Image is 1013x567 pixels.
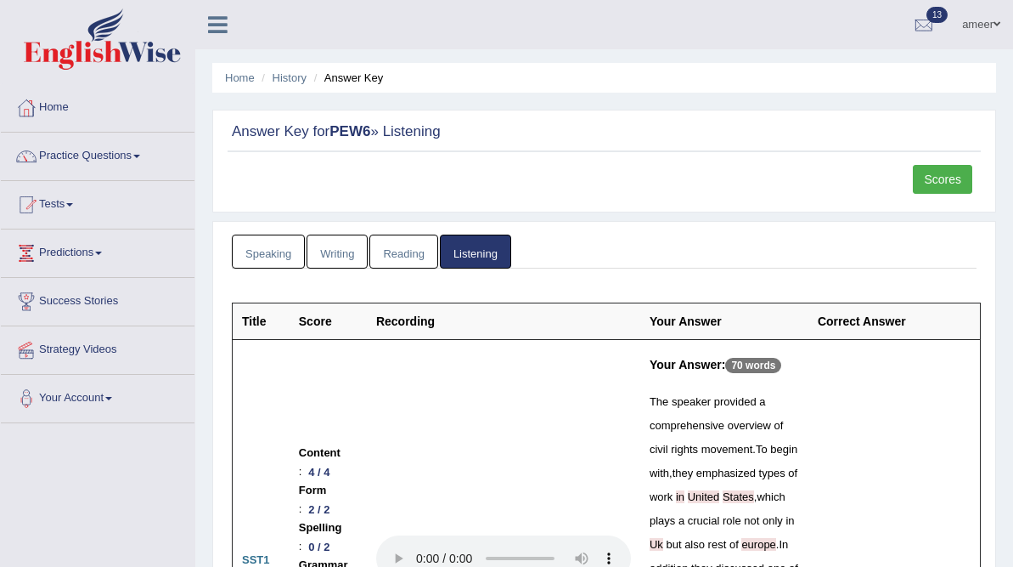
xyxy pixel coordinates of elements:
[650,443,668,456] span: civil
[329,123,370,139] strong: PEW6
[808,303,980,340] th: Correct Answer
[650,358,725,371] b: Your Answer:
[701,443,753,456] span: movement
[299,444,357,481] li: :
[759,395,765,408] span: a
[688,514,720,527] span: crucial
[688,490,720,503] span: A determiner may be missing. (did you mean: in the United States)
[225,71,255,84] a: Home
[714,395,757,408] span: provided
[1,181,194,224] a: Tests
[926,7,948,23] span: 13
[671,443,698,456] span: rights
[650,395,668,408] span: The
[273,71,307,84] a: History
[666,538,681,551] span: but
[785,514,794,527] span: in
[756,443,768,456] span: To
[232,124,694,140] h2: Answer Key for » Listening
[678,514,684,527] span: a
[307,235,368,269] a: Writing
[696,467,756,479] span: emphasized
[779,538,788,551] span: In
[1,133,194,175] a: Practice Questions
[763,514,783,527] span: only
[301,501,336,519] div: 2 / 2
[725,358,781,373] p: 70 words
[1,375,194,417] a: Your Account
[232,235,305,269] a: Speaking
[913,165,972,194] a: Scores
[708,538,727,551] span: rest
[650,419,724,432] span: comprehensive
[774,419,784,432] span: of
[650,514,675,527] span: plays
[729,538,739,551] span: of
[242,553,270,566] b: SST1
[788,467,797,479] span: of
[233,303,290,340] th: Title
[684,538,705,551] span: also
[719,490,723,503] span: A determiner may be missing. (did you mean: in the United States)
[301,538,336,556] div: 0 / 2
[673,467,694,479] span: they
[741,538,775,551] span: Possible spelling mistake found. (did you mean: Europe)
[1,278,194,320] a: Success Stories
[1,84,194,127] a: Home
[299,444,340,462] b: Content
[650,467,669,479] span: with
[723,490,754,503] span: A determiner may be missing. (did you mean: in the United States)
[299,519,357,556] li: :
[299,481,357,519] li: :
[650,490,673,503] span: work
[676,490,684,503] span: A determiner may be missing. (did you mean: in the United States)
[369,235,437,269] a: Reading
[1,326,194,369] a: Strategy Videos
[759,467,785,479] span: types
[757,490,785,503] span: which
[301,463,336,481] div: 4 / 4
[650,538,663,551] span: Possible spelling mistake found. (did you mean: UK)
[299,519,342,537] b: Spelling
[672,395,711,408] span: speaker
[310,70,384,86] li: Answer Key
[728,419,771,432] span: overview
[1,230,194,272] a: Predictions
[299,481,327,500] b: Form
[684,490,688,503] span: A determiner may be missing. (did you mean: in the United States)
[367,303,640,340] th: Recording
[723,514,741,527] span: role
[290,303,367,340] th: Score
[640,303,808,340] th: Your Answer
[770,443,797,456] span: begin
[440,235,511,269] a: Listening
[744,514,759,527] span: not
